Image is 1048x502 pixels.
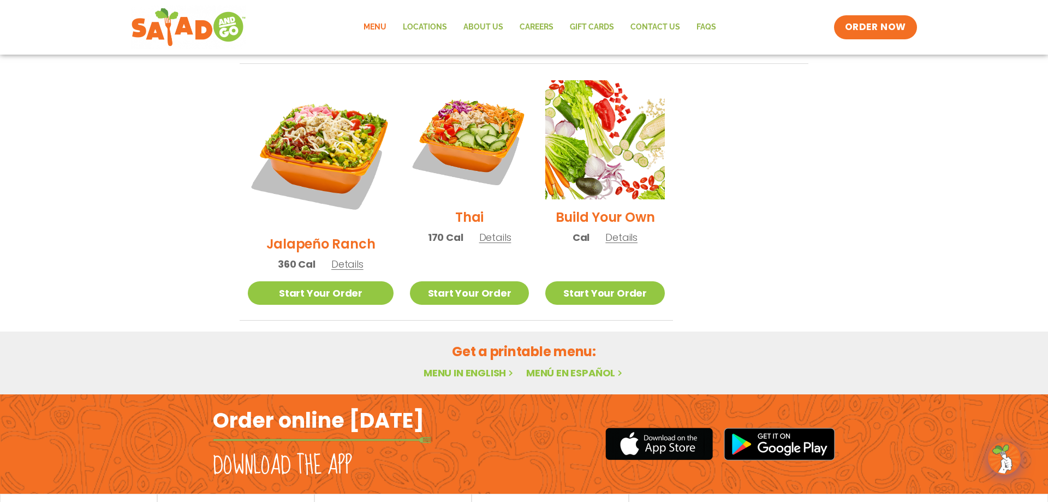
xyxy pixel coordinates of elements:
[724,428,835,460] img: google_play
[213,437,431,443] img: fork
[688,15,724,40] a: FAQs
[622,15,688,40] a: Contact Us
[355,15,395,40] a: Menu
[240,342,808,361] h2: Get a printable menu:
[331,257,364,271] span: Details
[278,257,315,271] span: 360 Cal
[248,281,394,305] a: Start Your Order
[355,15,724,40] nav: Menu
[989,443,1020,474] img: wpChatIcon
[455,15,511,40] a: About Us
[511,15,562,40] a: Careers
[545,80,664,199] img: Product photo for Build Your Own
[845,21,906,34] span: ORDER NOW
[248,80,394,226] img: Product photo for Jalapeño Ranch Salad
[131,5,246,49] img: new-SAG-logo-768×292
[428,230,463,245] span: 170 Cal
[605,426,713,462] img: appstore
[834,15,917,39] a: ORDER NOW
[545,281,664,305] a: Start Your Order
[410,281,529,305] a: Start Your Order
[526,366,624,380] a: Menú en español
[573,230,589,245] span: Cal
[455,208,484,227] h2: Thai
[213,451,352,481] h2: Download the app
[562,15,622,40] a: GIFT CARDS
[266,234,376,253] h2: Jalapeño Ranch
[605,231,638,244] span: Details
[479,231,511,244] span: Details
[395,15,455,40] a: Locations
[213,407,424,434] h2: Order online [DATE]
[410,80,529,199] img: Product photo for Thai Salad
[424,366,515,380] a: Menu in English
[556,208,655,227] h2: Build Your Own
